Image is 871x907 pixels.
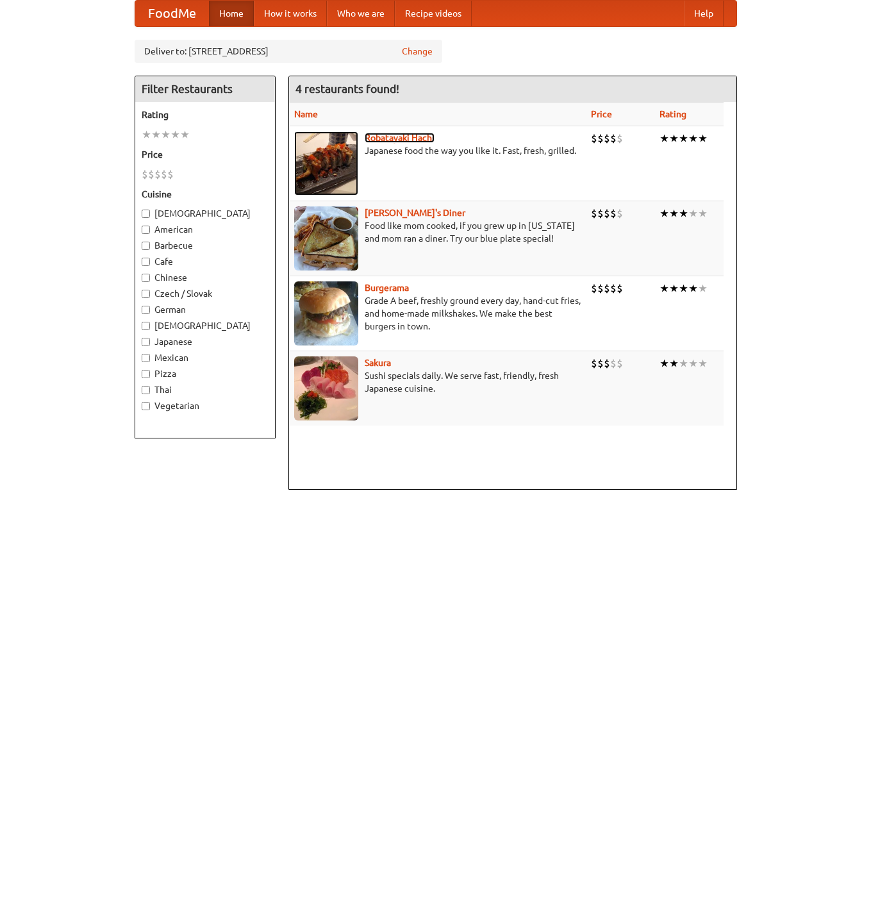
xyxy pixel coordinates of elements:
input: Thai [142,386,150,394]
li: ★ [659,206,669,221]
li: $ [604,356,610,370]
label: [DEMOGRAPHIC_DATA] [142,319,269,332]
h5: Cuisine [142,188,269,201]
input: Chinese [142,274,150,282]
label: Pizza [142,367,269,380]
b: Burgerama [365,283,409,293]
li: $ [617,356,623,370]
label: Chinese [142,271,269,284]
li: ★ [688,356,698,370]
li: ★ [659,281,669,295]
li: $ [591,356,597,370]
h5: Price [142,148,269,161]
li: $ [597,131,604,146]
li: ★ [180,128,190,142]
label: Thai [142,383,269,396]
li: $ [617,206,623,221]
input: Czech / Slovak [142,290,150,298]
input: Vegetarian [142,402,150,410]
li: ★ [170,128,180,142]
li: ★ [698,356,708,370]
label: Czech / Slovak [142,287,269,300]
li: $ [591,281,597,295]
label: Mexican [142,351,269,364]
li: ★ [161,128,170,142]
li: $ [591,206,597,221]
li: ★ [698,206,708,221]
li: $ [161,167,167,181]
li: ★ [669,356,679,370]
li: $ [167,167,174,181]
li: ★ [669,206,679,221]
label: American [142,223,269,236]
div: Deliver to: [STREET_ADDRESS] [135,40,442,63]
li: ★ [679,281,688,295]
a: Sakura [365,358,391,368]
img: robatayaki.jpg [294,131,358,196]
li: $ [617,131,623,146]
input: Cafe [142,258,150,266]
label: German [142,303,269,316]
li: ★ [669,281,679,295]
label: Barbecue [142,239,269,252]
p: Sushi specials daily. We serve fast, friendly, fresh Japanese cuisine. [294,369,581,395]
li: ★ [698,131,708,146]
li: $ [148,167,154,181]
li: $ [597,206,604,221]
li: ★ [688,206,698,221]
li: ★ [669,131,679,146]
li: $ [154,167,161,181]
h4: Filter Restaurants [135,76,275,102]
li: $ [610,131,617,146]
a: [PERSON_NAME]'s Diner [365,208,465,218]
li: $ [597,281,604,295]
img: burgerama.jpg [294,281,358,345]
a: How it works [254,1,327,26]
a: FoodMe [135,1,209,26]
a: Home [209,1,254,26]
a: Rating [659,109,686,119]
li: $ [610,356,617,370]
img: sakura.jpg [294,356,358,420]
a: Name [294,109,318,119]
li: ★ [679,356,688,370]
label: Cafe [142,255,269,268]
label: Vegetarian [142,399,269,412]
li: ★ [688,131,698,146]
li: ★ [659,356,669,370]
a: Change [402,45,433,58]
li: $ [610,281,617,295]
li: ★ [679,206,688,221]
li: $ [142,167,148,181]
a: Who we are [327,1,395,26]
a: Help [684,1,724,26]
li: ★ [698,281,708,295]
a: Price [591,109,612,119]
li: $ [617,281,623,295]
a: Robatayaki Hachi [365,133,435,143]
li: $ [604,131,610,146]
li: $ [604,281,610,295]
li: ★ [659,131,669,146]
ng-pluralize: 4 restaurants found! [295,83,399,95]
li: ★ [151,128,161,142]
li: $ [604,206,610,221]
input: [DEMOGRAPHIC_DATA] [142,322,150,330]
li: ★ [142,128,151,142]
h5: Rating [142,108,269,121]
li: $ [597,356,604,370]
p: Japanese food the way you like it. Fast, fresh, grilled. [294,144,581,157]
p: Food like mom cooked, if you grew up in [US_STATE] and mom ran a diner. Try our blue plate special! [294,219,581,245]
input: American [142,226,150,234]
input: Pizza [142,370,150,378]
input: [DEMOGRAPHIC_DATA] [142,210,150,218]
li: ★ [688,281,698,295]
label: Japanese [142,335,269,348]
label: [DEMOGRAPHIC_DATA] [142,207,269,220]
input: German [142,306,150,314]
input: Japanese [142,338,150,346]
a: Recipe videos [395,1,472,26]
